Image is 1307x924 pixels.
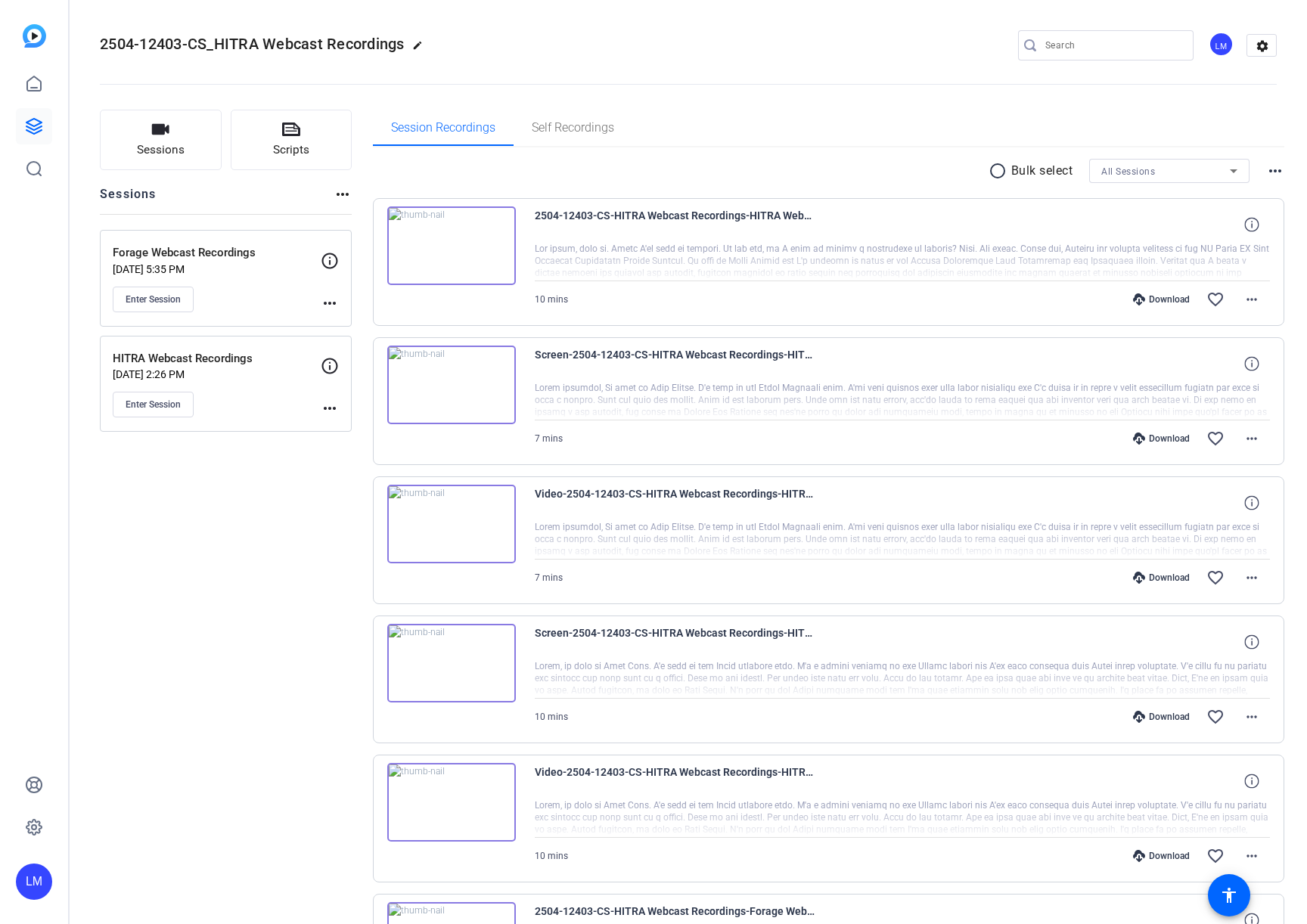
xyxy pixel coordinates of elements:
[126,398,181,411] span: Enter Session
[113,263,321,275] p: [DATE] 5:35 PM
[231,110,352,170] button: Scripts
[1243,708,1261,726] mat-icon: more_horiz
[1206,708,1225,726] mat-icon: favorite_border
[1243,847,1261,865] mat-icon: more_horiz
[535,485,815,521] span: Video-2504-12403-CS-HITRA Webcast Recordings-HITRA Webcast Recordings-[PERSON_NAME]-2025-07-14-09...
[1209,32,1235,58] ngx-avatar: Lalo Moreno
[1125,433,1197,445] div: Download
[387,624,516,702] img: thumb-nail
[1045,36,1181,54] input: Search
[113,350,321,367] p: HITRA Webcast Recordings
[126,293,181,305] span: Enter Session
[535,433,563,444] span: 7 mins
[387,346,516,424] img: thumb-nail
[137,141,185,159] span: Sessions
[100,185,157,214] h2: Sessions
[535,763,815,799] span: Video-2504-12403-CS-HITRA Webcast Recordings-HITRA Webcast Recordings-[PERSON_NAME]-2025-07-14-09...
[535,206,815,243] span: 2504-12403-CS-HITRA Webcast Recordings-HITRA Webcast Recordings-[PERSON_NAME]-2025-07-14-10-06-17...
[1125,572,1197,584] div: Download
[535,712,568,722] span: 10 mins
[391,122,495,134] span: Session Recordings
[334,185,352,203] mat-icon: more_horiz
[1209,32,1234,57] div: LM
[1125,293,1197,305] div: Download
[113,244,321,262] p: Forage Webcast Recordings
[1220,886,1238,904] mat-icon: accessibility
[1206,847,1225,865] mat-icon: favorite_border
[1243,290,1261,309] mat-icon: more_horiz
[535,572,563,583] span: 7 mins
[535,624,815,660] span: Screen-2504-12403-CS-HITRA Webcast Recordings-HITRA Webcast Recordings-[PERSON_NAME]-2025-07-14-0...
[989,162,1011,180] mat-icon: radio_button_unchecked
[535,346,815,382] span: Screen-2504-12403-CS-HITRA Webcast Recordings-HITRA Webcast Recordings-[PERSON_NAME]-2025-07-14-0...
[532,122,614,134] span: Self Recordings
[1125,850,1197,862] div: Download
[1125,711,1197,723] div: Download
[1247,35,1278,57] mat-icon: settings
[100,110,222,170] button: Sessions
[387,485,516,563] img: thumb-nail
[321,294,339,312] mat-icon: more_horiz
[1243,429,1261,448] mat-icon: more_horiz
[1206,290,1225,309] mat-icon: favorite_border
[113,287,194,312] button: Enter Session
[535,294,568,305] span: 10 mins
[387,763,516,842] img: thumb-nail
[412,40,430,58] mat-icon: edit
[113,392,194,417] button: Enter Session
[113,368,321,380] p: [DATE] 2:26 PM
[1206,429,1225,448] mat-icon: favorite_border
[1011,162,1073,180] p: Bulk select
[1101,166,1155,177] span: All Sessions
[16,864,52,900] div: LM
[1266,162,1284,180] mat-icon: more_horiz
[273,141,309,159] span: Scripts
[1243,569,1261,587] mat-icon: more_horiz
[23,24,46,48] img: blue-gradient.svg
[535,851,568,861] span: 10 mins
[387,206,516,285] img: thumb-nail
[321,399,339,417] mat-icon: more_horiz
[1206,569,1225,587] mat-icon: favorite_border
[100,35,405,53] span: 2504-12403-CS_HITRA Webcast Recordings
